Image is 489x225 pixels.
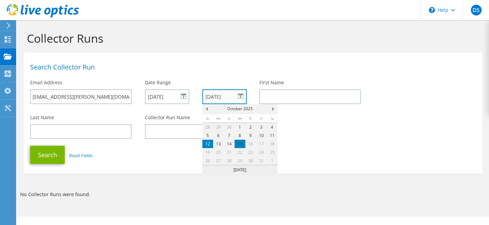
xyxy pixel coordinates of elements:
[260,117,262,120] span: Friday
[216,117,221,120] span: Monday
[243,106,253,111] span: 2025
[202,123,213,131] a: 28
[202,156,213,165] span: 26
[256,140,267,148] span: 17
[213,156,224,165] span: 27
[235,148,245,156] span: 22
[30,79,62,86] label: Email Address
[256,123,267,131] a: 3
[202,165,278,175] button: [DATE]
[471,5,482,15] span: DS
[145,79,171,86] label: Date Range
[249,117,252,120] span: Thursday
[202,104,210,114] a: Prev
[235,131,245,140] a: 8
[245,140,256,148] span: 16
[224,123,235,131] a: 30
[20,191,486,198] p: No Collector Runs were found.
[256,131,267,140] a: 10
[227,106,242,111] span: October
[224,140,235,148] a: 14
[202,131,213,140] a: 5
[235,140,245,148] a: 15
[245,123,256,131] a: 2
[245,148,256,156] span: 23
[429,7,435,13] svg: \n
[30,146,65,164] button: Search
[235,123,245,131] a: 1
[267,148,278,156] span: 25
[267,156,278,165] span: 1
[224,131,235,140] a: 7
[145,114,190,121] label: Collector Run Name
[30,114,54,121] label: Last Name
[267,131,278,140] a: 11
[69,152,93,159] a: Reset Fields
[238,117,242,120] span: Wednesday
[213,123,224,131] a: 29
[206,117,209,120] span: Sunday
[256,156,267,165] span: 31
[30,64,472,71] h1: Search Collector Run
[245,156,256,165] span: 30
[213,148,224,156] span: 20
[259,79,284,86] label: First Name
[235,156,245,165] span: 29
[271,117,274,120] span: Saturday
[267,123,278,131] a: 4
[228,117,231,120] span: Tuesday
[202,140,213,148] a: 12
[267,140,278,148] span: 18
[213,131,224,140] a: 6
[245,131,256,140] a: 9
[256,148,267,156] span: 24
[27,31,476,45] h1: Collector Runs
[224,156,235,165] span: 28
[270,104,278,114] a: Next
[224,148,235,156] span: 21
[202,148,213,156] span: 19
[213,140,224,148] a: 13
